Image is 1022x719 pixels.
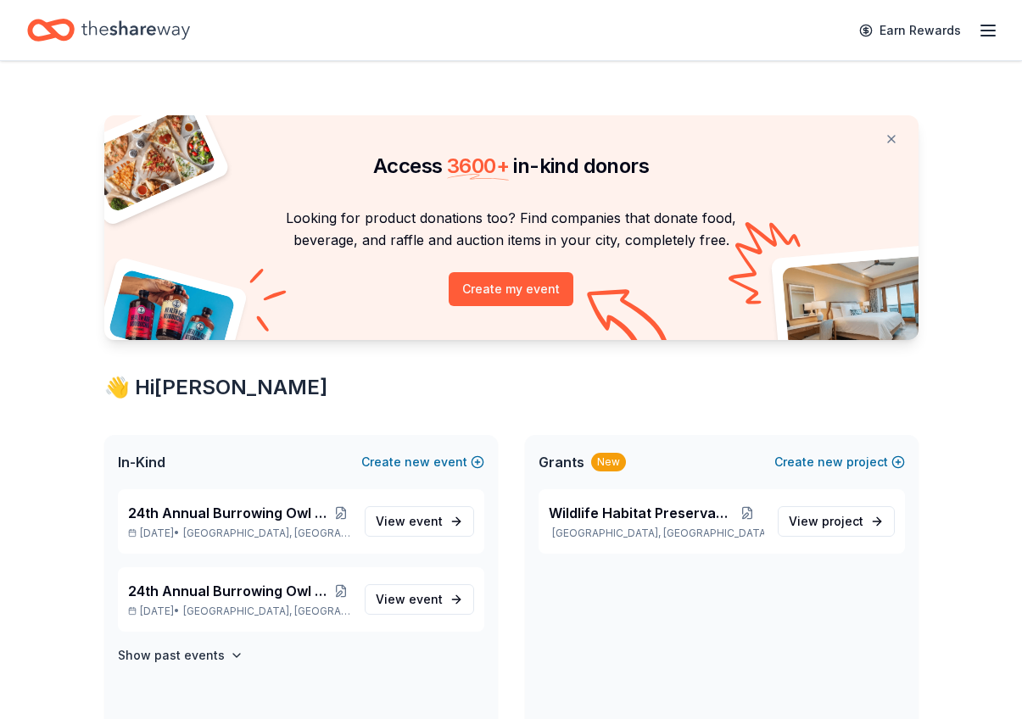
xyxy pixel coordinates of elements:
button: Createnewproject [774,452,905,472]
span: 24th Annual Burrowing Owl Festival and on-line auction [128,503,332,523]
button: Create my event [449,272,573,306]
h4: Show past events [118,645,225,666]
span: Access in-kind donors [373,153,649,178]
div: New [591,453,626,471]
span: 3600 + [447,153,509,178]
p: [DATE] • [128,527,351,540]
p: Looking for product donations too? Find companies that donate food, beverage, and raffle and auct... [125,207,898,252]
span: event [409,514,443,528]
img: Curvy arrow [587,289,672,353]
span: project [822,514,863,528]
span: Wildlife Habitat Preservation [549,503,732,523]
div: 👋 Hi [PERSON_NAME] [104,374,919,401]
p: [GEOGRAPHIC_DATA], [GEOGRAPHIC_DATA] [549,527,764,540]
span: [GEOGRAPHIC_DATA], [GEOGRAPHIC_DATA] [183,605,350,618]
span: View [376,589,443,610]
span: [GEOGRAPHIC_DATA], [GEOGRAPHIC_DATA] [183,527,350,540]
a: View event [365,506,474,537]
p: [DATE] • [128,605,351,618]
span: View [376,511,443,532]
a: Home [27,10,190,50]
span: Grants [539,452,584,472]
span: event [409,592,443,606]
button: Createnewevent [361,452,484,472]
a: View project [778,506,895,537]
span: View [789,511,863,532]
a: View event [365,584,474,615]
button: Show past events [118,645,243,666]
span: new [405,452,430,472]
span: new [818,452,843,472]
span: 24th Annual Burrowing Owl Festival and on-line auction [128,581,332,601]
img: Pizza [85,105,217,214]
a: Earn Rewards [849,15,971,46]
span: In-Kind [118,452,165,472]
